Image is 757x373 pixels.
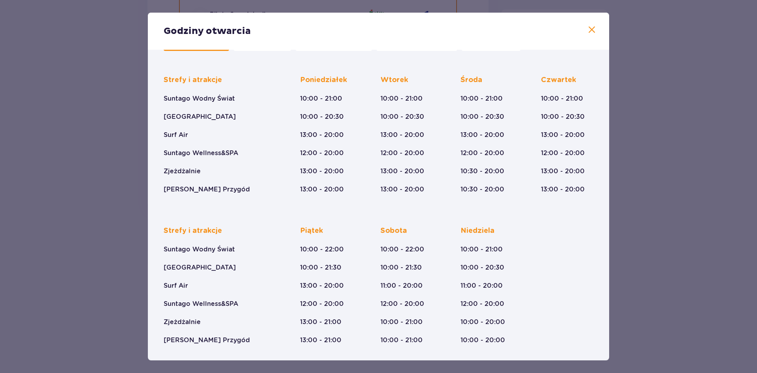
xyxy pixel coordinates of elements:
[461,263,504,272] p: 10:00 - 20:30
[461,75,482,85] p: Środa
[380,281,423,290] p: 11:00 - 20:00
[164,131,188,139] p: Surf Air
[300,245,344,254] p: 10:00 - 22:00
[300,281,344,290] p: 13:00 - 20:00
[164,263,236,272] p: [GEOGRAPHIC_DATA]
[541,149,585,157] p: 12:00 - 20:00
[380,245,424,254] p: 10:00 - 22:00
[164,245,235,254] p: Suntago Wodny Świat
[164,300,238,308] p: Suntago Wellness&SPA
[380,75,408,85] p: Wtorek
[164,25,251,37] p: Godziny otwarcia
[164,185,250,194] p: [PERSON_NAME] Przygód
[461,112,504,121] p: 10:00 - 20:30
[461,226,494,236] p: Niedziela
[380,263,422,272] p: 10:00 - 21:30
[541,75,576,85] p: Czwartek
[164,318,201,326] p: Zjeżdżalnie
[461,131,504,139] p: 13:00 - 20:00
[541,94,583,103] p: 10:00 - 21:00
[300,263,341,272] p: 10:00 - 21:30
[461,281,503,290] p: 11:00 - 20:00
[300,131,344,139] p: 13:00 - 20:00
[461,336,505,345] p: 10:00 - 20:00
[541,185,585,194] p: 13:00 - 20:00
[164,94,235,103] p: Suntago Wodny Świat
[380,185,424,194] p: 13:00 - 20:00
[380,131,424,139] p: 13:00 - 20:00
[300,318,341,326] p: 13:00 - 21:00
[164,167,201,176] p: Zjeżdżalnie
[380,336,423,345] p: 10:00 - 21:00
[164,226,222,236] p: Strefy i atrakcje
[461,149,504,157] p: 12:00 - 20:00
[461,318,505,326] p: 10:00 - 20:00
[300,149,344,157] p: 12:00 - 20:00
[164,75,222,85] p: Strefy i atrakcje
[380,318,423,326] p: 10:00 - 21:00
[461,300,504,308] p: 12:00 - 20:00
[541,131,585,139] p: 13:00 - 20:00
[300,300,344,308] p: 12:00 - 20:00
[461,167,504,176] p: 10:30 - 20:00
[300,226,323,236] p: Piątek
[380,167,424,176] p: 13:00 - 20:00
[300,185,344,194] p: 13:00 - 20:00
[380,149,424,157] p: 12:00 - 20:00
[164,281,188,290] p: Surf Air
[541,112,585,121] p: 10:00 - 20:30
[380,112,424,121] p: 10:00 - 20:30
[461,94,503,103] p: 10:00 - 21:00
[380,94,423,103] p: 10:00 - 21:00
[380,226,407,236] p: Sobota
[164,336,250,345] p: [PERSON_NAME] Przygód
[461,185,504,194] p: 10:30 - 20:00
[300,336,341,345] p: 13:00 - 21:00
[300,167,344,176] p: 13:00 - 20:00
[164,149,238,157] p: Suntago Wellness&SPA
[300,94,342,103] p: 10:00 - 21:00
[300,112,344,121] p: 10:00 - 20:30
[164,112,236,121] p: [GEOGRAPHIC_DATA]
[300,75,347,85] p: Poniedziałek
[380,300,424,308] p: 12:00 - 20:00
[541,167,585,176] p: 13:00 - 20:00
[461,245,503,254] p: 10:00 - 21:00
